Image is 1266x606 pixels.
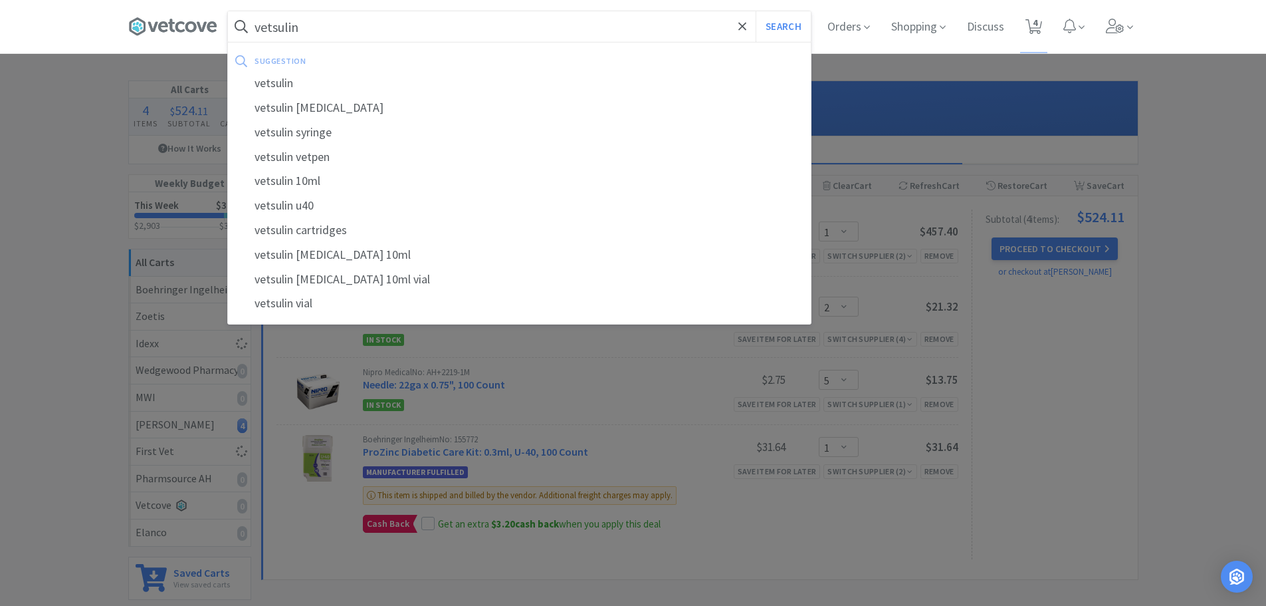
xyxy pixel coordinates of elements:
[228,120,811,145] div: vetsulin syringe
[228,71,811,96] div: vetsulin
[228,145,811,170] div: vetsulin vetpen
[228,96,811,120] div: vetsulin [MEDICAL_DATA]
[756,11,811,42] button: Search
[228,291,811,316] div: vetsulin vial
[228,169,811,194] div: vetsulin 10ml
[962,21,1009,33] a: Discuss
[228,267,811,292] div: vetsulin [MEDICAL_DATA] 10ml vial
[1020,23,1047,35] a: 4
[255,51,554,71] div: suggestion
[1221,561,1253,593] div: Open Intercom Messenger
[228,243,811,267] div: vetsulin [MEDICAL_DATA] 10ml
[228,194,811,218] div: vetsulin u40
[228,11,811,42] input: Search by item, sku, manufacturer, ingredient, size...
[228,218,811,243] div: vetsulin cartridges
